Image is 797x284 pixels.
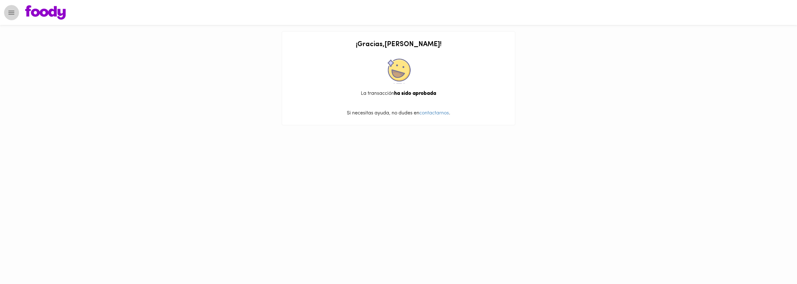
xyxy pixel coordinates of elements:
iframe: Messagebird Livechat Widget [761,248,791,278]
b: ha sido aprobada [394,91,436,96]
p: Si necesitas ayuda, no dudes en . [288,110,509,117]
a: contactarnos [419,111,449,116]
h2: ¡ Gracias , [PERSON_NAME] ! [288,41,509,48]
img: approved.png [386,59,411,84]
button: Menu [4,5,19,20]
img: logo.png [25,5,66,20]
div: La transacción [288,90,509,97]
